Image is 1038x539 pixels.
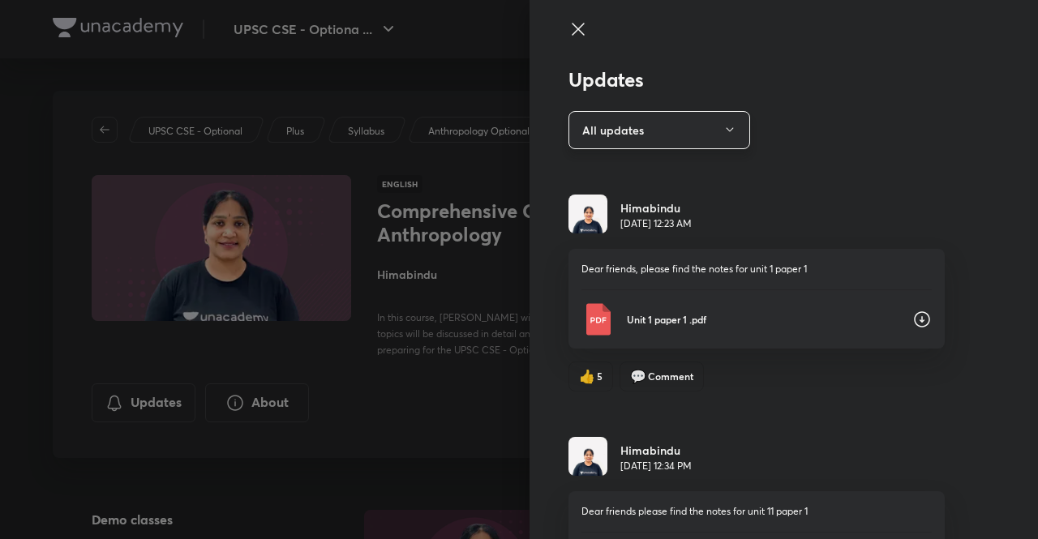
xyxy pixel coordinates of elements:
[620,199,680,216] h6: Himabindu
[568,68,945,92] h3: Updates
[597,369,603,383] span: 5
[581,262,932,276] p: Dear friends, please find the notes for unit 1 paper 1
[568,195,607,233] img: Avatar
[620,216,692,231] p: [DATE] 12:23 AM
[568,111,750,149] button: All updates
[648,369,693,383] span: Comment
[581,504,932,519] p: Dear friends please find the notes for unit 11 paper 1
[568,437,607,476] img: Avatar
[620,459,692,473] p: [DATE] 12:34 PM
[579,369,595,383] span: like
[620,442,680,459] h6: Himabindu
[581,303,614,336] img: Pdf
[627,312,899,327] p: Unit 1 paper 1 .pdf
[630,369,646,383] span: comment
